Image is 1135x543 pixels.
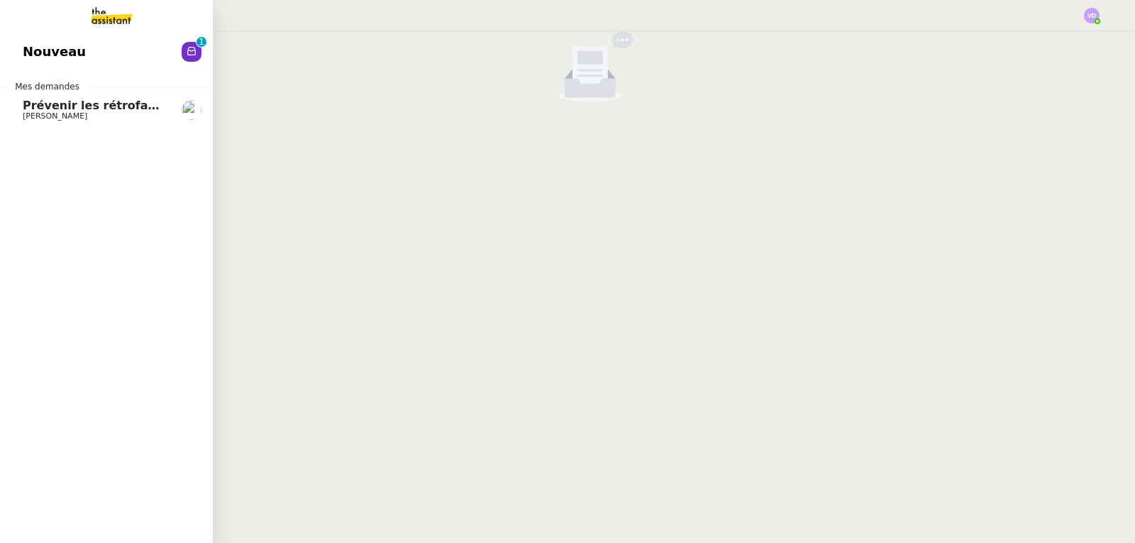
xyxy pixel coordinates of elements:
span: Mes demandes [6,79,88,94]
p: 1 [199,37,204,50]
span: Nouveau [23,41,86,62]
img: svg [1084,8,1100,23]
span: [PERSON_NAME] [23,111,87,121]
img: users%2FrssbVgR8pSYriYNmUDKzQX9syo02%2Favatar%2Fb215b948-7ecd-4adc-935c-e0e4aeaee93e [182,100,201,120]
nz-badge-sup: 1 [196,37,206,47]
span: Prévenir les rétrofacturations avant le T4 [23,99,289,112]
